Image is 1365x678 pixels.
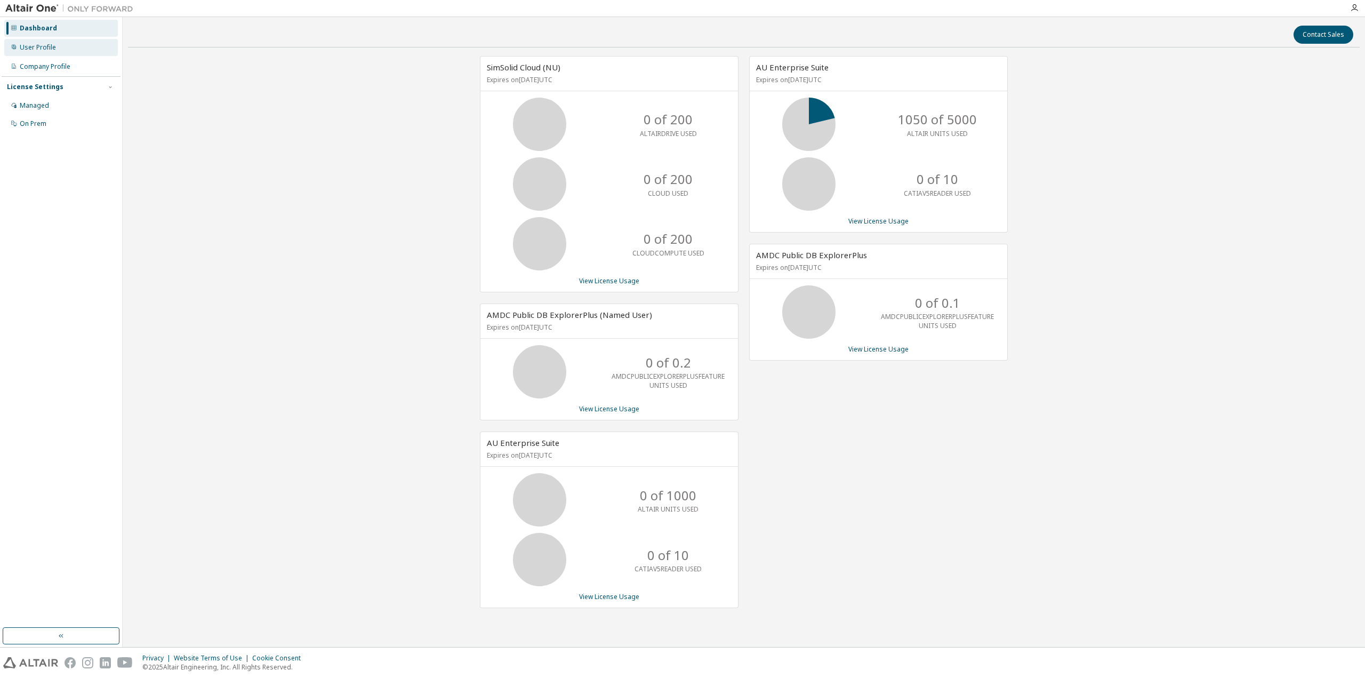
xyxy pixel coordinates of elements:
[907,129,968,138] p: ALTAIR UNITS USED
[632,249,704,258] p: CLOUDCOMPUTE USED
[756,75,998,84] p: Expires on [DATE] UTC
[487,437,559,448] span: AU Enterprise Suite
[898,110,977,129] p: 1050 of 5000
[644,230,693,248] p: 0 of 200
[142,654,174,663] div: Privacy
[644,110,693,129] p: 0 of 200
[65,657,76,668] img: facebook.svg
[487,323,729,332] p: Expires on [DATE] UTC
[1294,26,1353,44] button: Contact Sales
[3,657,58,668] img: altair_logo.svg
[915,294,960,312] p: 0 of 0.1
[647,546,689,564] p: 0 of 10
[252,654,307,663] div: Cookie Consent
[487,451,729,460] p: Expires on [DATE] UTC
[174,654,252,663] div: Website Terms of Use
[142,663,307,672] p: © 2025 Altair Engineering, Inc. All Rights Reserved.
[579,592,639,601] a: View License Usage
[20,119,46,128] div: On Prem
[612,372,725,390] p: AMDCPUBLICEXPLORERPLUSFEATURE UNITS USED
[644,170,693,188] p: 0 of 200
[487,62,560,73] span: SimSolid Cloud (NU)
[756,62,829,73] span: AU Enterprise Suite
[20,24,57,33] div: Dashboard
[487,309,652,320] span: AMDC Public DB ExplorerPlus (Named User)
[640,129,697,138] p: ALTAIRDRIVE USED
[579,404,639,413] a: View License Usage
[904,189,971,198] p: CATIAV5READER USED
[20,101,49,110] div: Managed
[848,217,909,226] a: View License Usage
[117,657,133,668] img: youtube.svg
[881,312,994,330] p: AMDCPUBLICEXPLORERPLUSFEATURE UNITS USED
[5,3,139,14] img: Altair One
[638,505,698,514] p: ALTAIR UNITS USED
[635,564,702,573] p: CATIAV5READER USED
[487,75,729,84] p: Expires on [DATE] UTC
[82,657,93,668] img: instagram.svg
[848,345,909,354] a: View License Usage
[640,486,696,505] p: 0 of 1000
[917,170,958,188] p: 0 of 10
[100,657,111,668] img: linkedin.svg
[20,43,56,52] div: User Profile
[648,189,688,198] p: CLOUD USED
[579,276,639,285] a: View License Usage
[7,83,63,91] div: License Settings
[20,62,70,71] div: Company Profile
[756,250,867,260] span: AMDC Public DB ExplorerPlus
[756,263,998,272] p: Expires on [DATE] UTC
[646,354,691,372] p: 0 of 0.2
